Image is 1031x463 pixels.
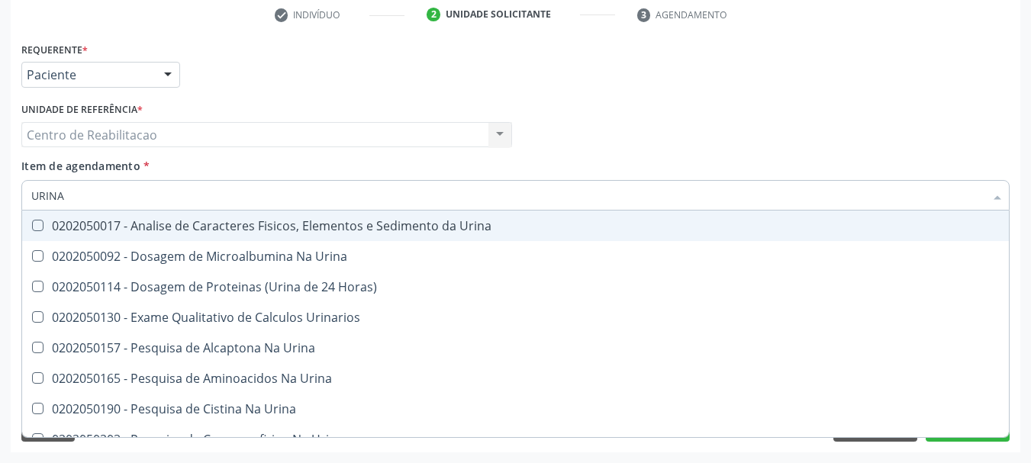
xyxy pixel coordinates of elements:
[31,220,1000,232] div: 0202050017 - Analise de Caracteres Fisicos, Elementos e Sedimento da Urina
[31,281,1000,293] div: 0202050114 - Dosagem de Proteinas (Urina de 24 Horas)
[21,38,88,62] label: Requerente
[31,433,1000,445] div: 0202050203 - Pesquisa de Coproporfirina Na Urina
[21,159,140,173] span: Item de agendamento
[31,372,1000,384] div: 0202050165 - Pesquisa de Aminoacidos Na Urina
[31,342,1000,354] div: 0202050157 - Pesquisa de Alcaptona Na Urina
[446,8,551,21] div: Unidade solicitante
[27,67,149,82] span: Paciente
[31,250,1000,262] div: 0202050092 - Dosagem de Microalbumina Na Urina
[31,311,1000,323] div: 0202050130 - Exame Qualitativo de Calculos Urinarios
[427,8,440,21] div: 2
[31,180,984,211] input: Buscar por procedimentos
[31,403,1000,415] div: 0202050190 - Pesquisa de Cistina Na Urina
[21,98,143,122] label: Unidade de referência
